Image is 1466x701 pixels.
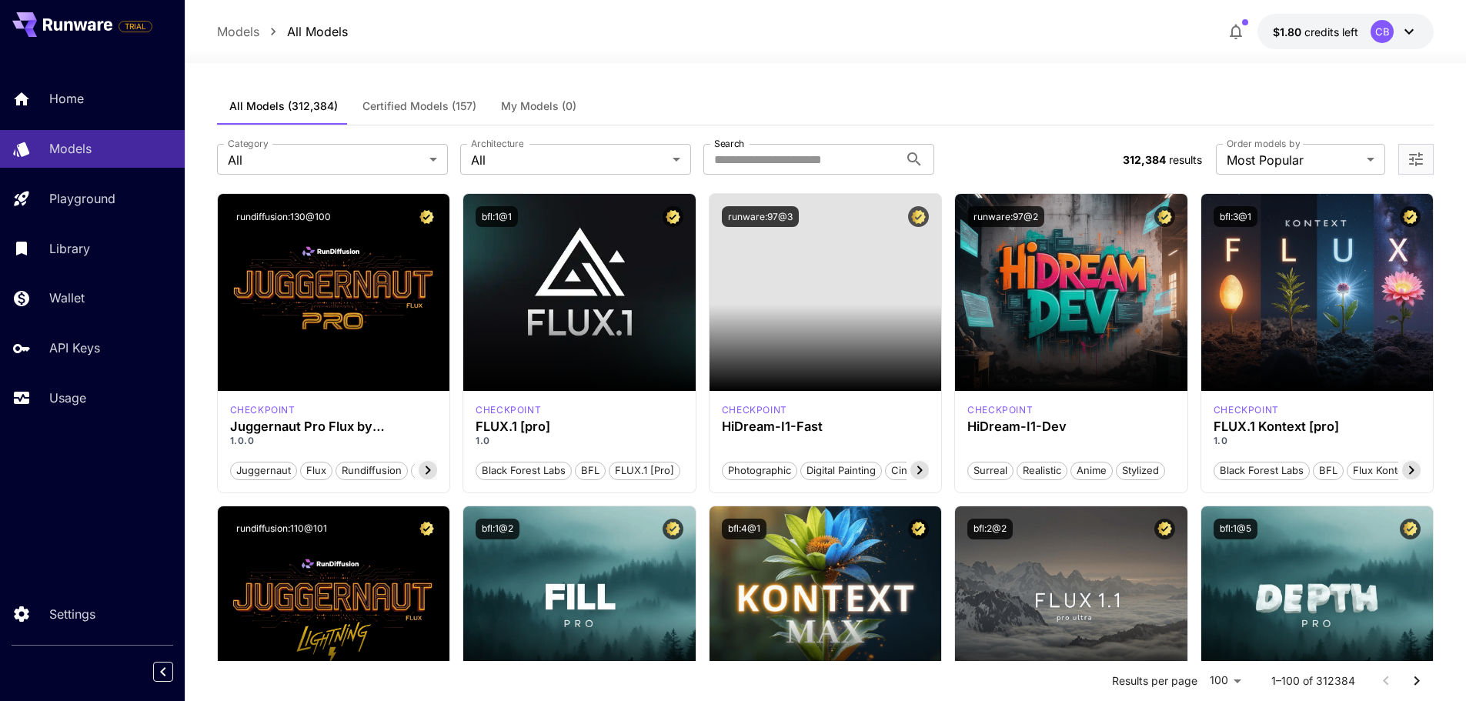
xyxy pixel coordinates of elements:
[471,151,666,169] span: All
[967,206,1044,227] button: runware:97@2
[1154,206,1175,227] button: Certified Model – Vetted for best performance and includes a commercial license.
[1071,463,1112,479] span: Anime
[1271,673,1355,689] p: 1–100 of 312384
[501,99,576,113] span: My Models (0)
[49,289,85,307] p: Wallet
[722,403,787,417] div: HiDream Fast
[1371,20,1394,43] div: CB
[886,463,943,479] span: Cinematic
[229,99,338,113] span: All Models (312,384)
[1169,153,1202,166] span: results
[1214,519,1257,539] button: bfl:1@5
[49,339,100,357] p: API Keys
[476,460,572,480] button: Black Forest Labs
[416,206,437,227] button: Certified Model – Vetted for best performance and includes a commercial license.
[1273,24,1358,40] div: $1.7971
[968,463,1013,479] span: Surreal
[230,519,333,539] button: rundiffusion:110@101
[153,662,173,682] button: Collapse sidebar
[287,22,348,41] a: All Models
[1347,463,1418,479] span: Flux Kontext
[217,22,348,41] nav: breadcrumb
[908,206,929,227] button: Certified Model – Vetted for best performance and includes a commercial license.
[49,139,92,158] p: Models
[476,419,683,434] h3: FLUX.1 [pro]
[722,519,766,539] button: bfl:4@1
[411,460,439,480] button: pro
[336,463,407,479] span: rundiffusion
[416,519,437,539] button: Certified Model – Vetted for best performance and includes a commercial license.
[1347,460,1418,480] button: Flux Kontext
[362,99,476,113] span: Certified Models (157)
[663,206,683,227] button: Certified Model – Vetted for best performance and includes a commercial license.
[476,519,519,539] button: bfl:1@2
[217,22,259,41] a: Models
[1117,463,1164,479] span: Stylized
[1313,460,1344,480] button: BFL
[1401,666,1432,696] button: Go to next page
[1407,150,1425,169] button: Open more filters
[301,463,332,479] span: flux
[609,463,680,479] span: FLUX.1 [pro]
[49,389,86,407] p: Usage
[1214,419,1421,434] h3: FLUX.1 Kontext [pro]
[1214,403,1279,417] p: checkpoint
[336,460,408,480] button: rundiffusion
[476,434,683,448] p: 1.0
[476,463,571,479] span: Black Forest Labs
[1400,519,1421,539] button: Certified Model – Vetted for best performance and includes a commercial license.
[1273,25,1304,38] span: $1.80
[1017,460,1067,480] button: Realistic
[119,17,152,35] span: Add your payment card to enable full platform functionality.
[230,403,296,417] div: FLUX.1 D
[609,460,680,480] button: FLUX.1 [pro]
[228,151,423,169] span: All
[1400,206,1421,227] button: Certified Model – Vetted for best performance and includes a commercial license.
[1227,151,1361,169] span: Most Popular
[1112,673,1197,689] p: Results per page
[1017,463,1067,479] span: Realistic
[1257,14,1434,49] button: $1.7971CB
[476,206,518,227] button: bfl:1@1
[967,460,1014,480] button: Surreal
[722,419,930,434] h3: HiDream-I1-Fast
[412,463,439,479] span: pro
[722,403,787,417] p: checkpoint
[1314,463,1343,479] span: BFL
[49,239,90,258] p: Library
[575,460,606,480] button: BFL
[1123,153,1166,166] span: 312,384
[230,206,337,227] button: rundiffusion:130@100
[49,89,84,108] p: Home
[49,189,115,208] p: Playground
[1070,460,1113,480] button: Anime
[801,463,881,479] span: Digital Painting
[231,463,296,479] span: juggernaut
[1214,434,1421,448] p: 1.0
[714,137,744,150] label: Search
[885,460,944,480] button: Cinematic
[967,403,1033,417] p: checkpoint
[663,519,683,539] button: Certified Model – Vetted for best performance and includes a commercial license.
[230,434,438,448] p: 1.0.0
[908,519,929,539] button: Certified Model – Vetted for best performance and includes a commercial license.
[165,658,185,686] div: Collapse sidebar
[230,419,438,434] h3: Juggernaut Pro Flux by RunDiffusion
[1304,25,1358,38] span: credits left
[230,403,296,417] p: checkpoint
[476,403,541,417] div: fluxpro
[476,403,541,417] p: checkpoint
[119,21,152,32] span: TRIAL
[1227,137,1300,150] label: Order models by
[800,460,882,480] button: Digital Painting
[1204,669,1247,692] div: 100
[722,206,799,227] button: runware:97@3
[1214,403,1279,417] div: FlUX.1 Kontext [pro]
[967,419,1175,434] h3: HiDream-I1-Dev
[300,460,332,480] button: flux
[967,519,1013,539] button: bfl:2@2
[1154,519,1175,539] button: Certified Model – Vetted for best performance and includes a commercial license.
